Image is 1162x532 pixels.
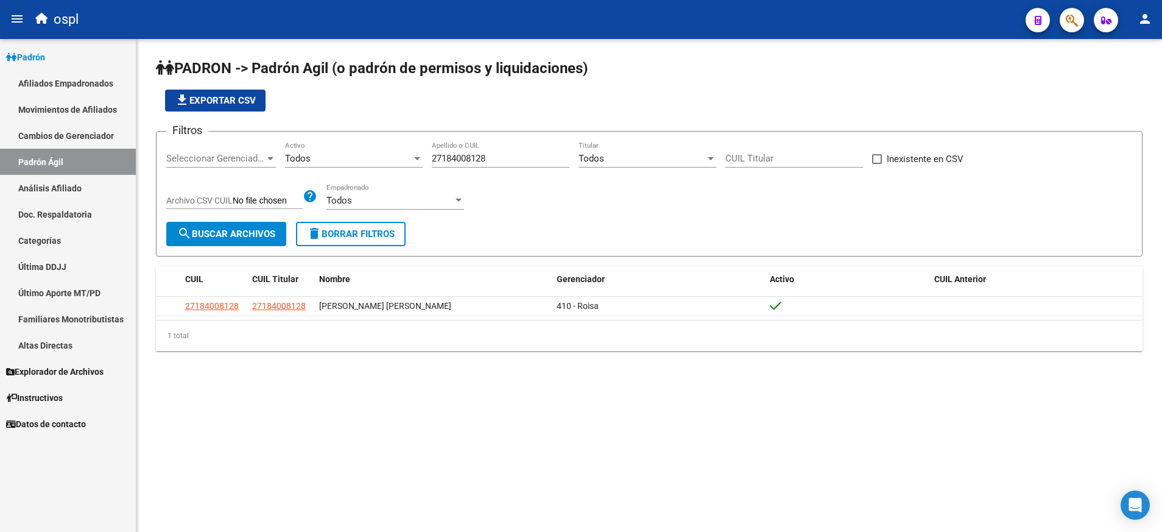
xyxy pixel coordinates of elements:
[319,301,451,311] span: [PERSON_NAME] [PERSON_NAME]
[285,153,311,164] span: Todos
[175,93,189,107] mat-icon: file_download
[307,229,395,239] span: Borrar Filtros
[54,6,79,33] span: ospl
[579,153,604,164] span: Todos
[326,195,352,206] span: Todos
[177,229,275,239] span: Buscar Archivos
[296,222,406,246] button: Borrar Filtros
[929,266,1143,293] datatable-header-cell: CUIL Anterior
[177,226,192,241] mat-icon: search
[6,365,104,378] span: Explorador de Archivos
[307,226,322,241] mat-icon: delete
[770,274,794,284] span: Activo
[10,12,24,26] mat-icon: menu
[185,274,203,284] span: CUIL
[180,266,247,293] datatable-header-cell: CUIL
[6,391,63,405] span: Instructivos
[303,189,317,204] mat-icon: help
[1138,12,1152,26] mat-icon: person
[252,274,298,284] span: CUIL Titular
[156,60,588,77] span: PADRON -> Padrón Agil (o padrón de permisos y liquidaciones)
[1121,491,1150,520] div: Open Intercom Messenger
[156,321,1143,351] div: 1 total
[887,152,963,166] span: Inexistente en CSV
[185,301,239,311] span: 27184008128
[247,266,314,293] datatable-header-cell: CUIL Titular
[319,274,350,284] span: Nombre
[165,90,266,112] button: Exportar CSV
[175,95,256,106] span: Exportar CSV
[233,196,303,207] input: Archivo CSV CUIL
[934,274,986,284] span: CUIL Anterior
[765,266,929,293] datatable-header-cell: Activo
[6,51,45,64] span: Padrón
[552,266,765,293] datatable-header-cell: Gerenciador
[166,222,286,246] button: Buscar Archivos
[166,153,265,164] span: Seleccionar Gerenciador
[166,196,233,205] span: Archivo CSV CUIL
[314,266,552,293] datatable-header-cell: Nombre
[166,122,208,139] h3: Filtros
[252,301,306,311] span: 27184008128
[6,417,86,431] span: Datos de contacto
[557,301,599,311] span: 410 - Roisa
[557,274,605,284] span: Gerenciador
